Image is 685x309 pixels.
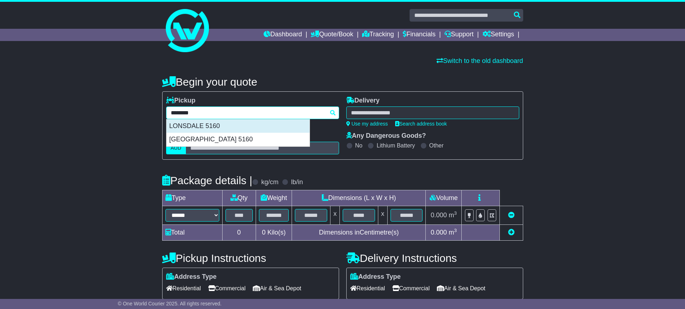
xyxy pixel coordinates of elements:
[392,283,430,294] span: Commercial
[378,206,387,225] td: x
[431,229,447,236] span: 0.000
[483,29,514,41] a: Settings
[431,212,447,219] span: 0.000
[166,273,217,281] label: Address Type
[355,142,362,149] label: No
[346,132,426,140] label: Any Dangerous Goods?
[261,178,278,186] label: kg/cm
[222,190,256,206] td: Qty
[162,76,523,88] h4: Begin your quote
[350,283,385,294] span: Residential
[454,228,457,233] sup: 3
[166,119,310,133] div: LONSDALE 5160
[222,225,256,241] td: 0
[449,212,457,219] span: m
[330,206,340,225] td: x
[256,225,292,241] td: Kilo(s)
[256,190,292,206] td: Weight
[166,97,196,105] label: Pickup
[426,190,462,206] td: Volume
[444,29,474,41] a: Support
[118,301,222,306] span: © One World Courier 2025. All rights reserved.
[162,174,252,186] h4: Package details |
[403,29,435,41] a: Financials
[437,57,523,64] a: Switch to the old dashboard
[166,142,186,154] label: AUD
[346,252,523,264] h4: Delivery Instructions
[262,229,265,236] span: 0
[162,190,222,206] td: Type
[362,29,394,41] a: Tracking
[508,212,515,219] a: Remove this item
[395,121,447,127] a: Search address book
[454,210,457,216] sup: 3
[437,283,485,294] span: Air & Sea Depot
[264,29,302,41] a: Dashboard
[311,29,353,41] a: Quote/Book
[376,142,415,149] label: Lithium Battery
[350,273,401,281] label: Address Type
[208,283,246,294] span: Commercial
[292,190,426,206] td: Dimensions (L x W x H)
[346,121,388,127] a: Use my address
[292,225,426,241] td: Dimensions in Centimetre(s)
[429,142,444,149] label: Other
[291,178,303,186] label: lb/in
[253,283,301,294] span: Air & Sea Depot
[166,106,339,119] typeahead: Please provide city
[162,252,339,264] h4: Pickup Instructions
[166,283,201,294] span: Residential
[166,133,310,146] div: [GEOGRAPHIC_DATA] 5160
[449,229,457,236] span: m
[508,229,515,236] a: Add new item
[162,225,222,241] td: Total
[346,97,380,105] label: Delivery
